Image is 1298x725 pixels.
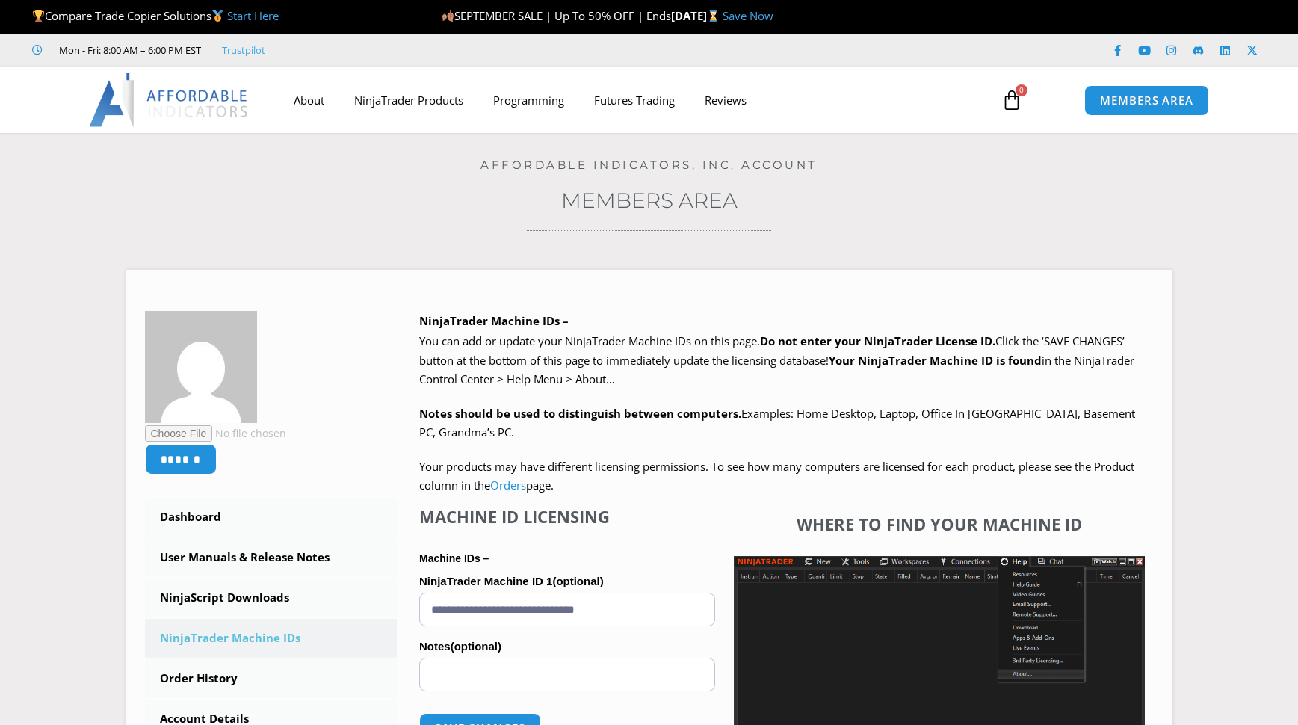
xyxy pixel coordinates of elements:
[222,41,265,59] a: Trustpilot
[145,538,398,577] a: User Manuals & Release Notes
[480,158,818,172] a: Affordable Indicators, Inc. Account
[55,41,201,59] span: Mon - Fri: 8:00 AM – 6:00 PM EST
[145,619,398,658] a: NinjaTrader Machine IDs
[442,10,454,22] img: 🍂
[32,8,279,23] span: Compare Trade Copier Solutions
[227,8,279,23] a: Start Here
[979,78,1045,122] a: 0
[734,514,1145,534] h4: Where to find your Machine ID
[723,8,773,23] a: Save Now
[419,459,1134,493] span: Your products may have different licensing permissions. To see how many computers are licensed fo...
[419,570,715,593] label: NinjaTrader Machine ID 1
[419,552,489,564] strong: Machine IDs –
[145,659,398,698] a: Order History
[708,10,719,22] img: ⌛
[145,311,257,423] img: 036cef46d31bff444d24c497b3afff3ef0b552c8f60c792aa93d664d85678eca
[1016,84,1027,96] span: 0
[419,406,1135,440] span: Examples: Home Desktop, Laptop, Office In [GEOGRAPHIC_DATA], Basement PC, Grandma’s PC.
[671,8,723,23] strong: [DATE]
[419,313,569,328] b: NinjaTrader Machine IDs –
[419,507,715,526] h4: Machine ID Licensing
[690,83,761,117] a: Reviews
[760,333,995,348] b: Do not enter your NinjaTrader License ID.
[339,83,478,117] a: NinjaTrader Products
[89,73,250,127] img: LogoAI | Affordable Indicators – NinjaTrader
[145,498,398,537] a: Dashboard
[478,83,579,117] a: Programming
[490,478,526,493] a: Orders
[419,635,715,658] label: Notes
[279,83,984,117] nav: Menu
[451,640,501,652] span: (optional)
[419,333,760,348] span: You can add or update your NinjaTrader Machine IDs on this page.
[33,10,44,22] img: 🏆
[829,353,1042,368] strong: Your NinjaTrader Machine ID is found
[442,8,671,23] span: SEPTEMBER SALE | Up To 50% OFF | Ends
[1084,85,1209,116] a: MEMBERS AREA
[1100,95,1193,106] span: MEMBERS AREA
[279,83,339,117] a: About
[419,406,741,421] strong: Notes should be used to distinguish between computers.
[552,575,603,587] span: (optional)
[419,333,1134,386] span: Click the ‘SAVE CHANGES’ button at the bottom of this page to immediately update the licensing da...
[579,83,690,117] a: Futures Trading
[561,188,738,213] a: Members Area
[145,579,398,617] a: NinjaScript Downloads
[212,10,223,22] img: 🥇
